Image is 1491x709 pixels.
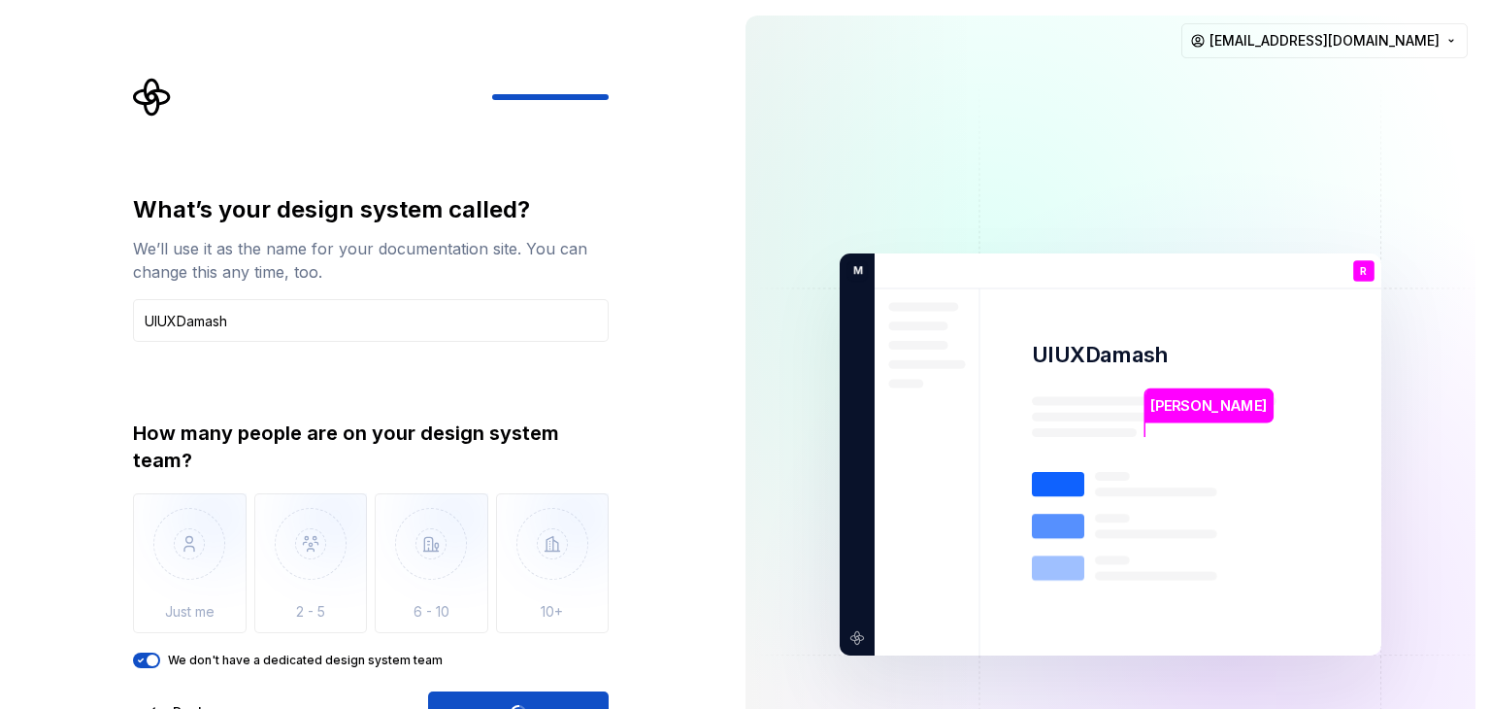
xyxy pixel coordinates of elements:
p: [PERSON_NAME] [1150,395,1267,417]
input: Design system name [133,299,609,342]
p: M [846,262,863,280]
p: R [1360,266,1367,277]
div: We’ll use it as the name for your documentation site. You can change this any time, too. [133,237,609,284]
button: [EMAIL_ADDRESS][DOMAIN_NAME] [1181,23,1468,58]
div: What’s your design system called? [133,194,609,225]
label: We don't have a dedicated design system team [168,653,443,668]
span: [EMAIL_ADDRESS][DOMAIN_NAME] [1209,31,1440,51]
svg: Supernova Logo [133,78,172,117]
div: How many people are on your design system team? [133,420,609,474]
p: UIUXDamash [1032,341,1169,369]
